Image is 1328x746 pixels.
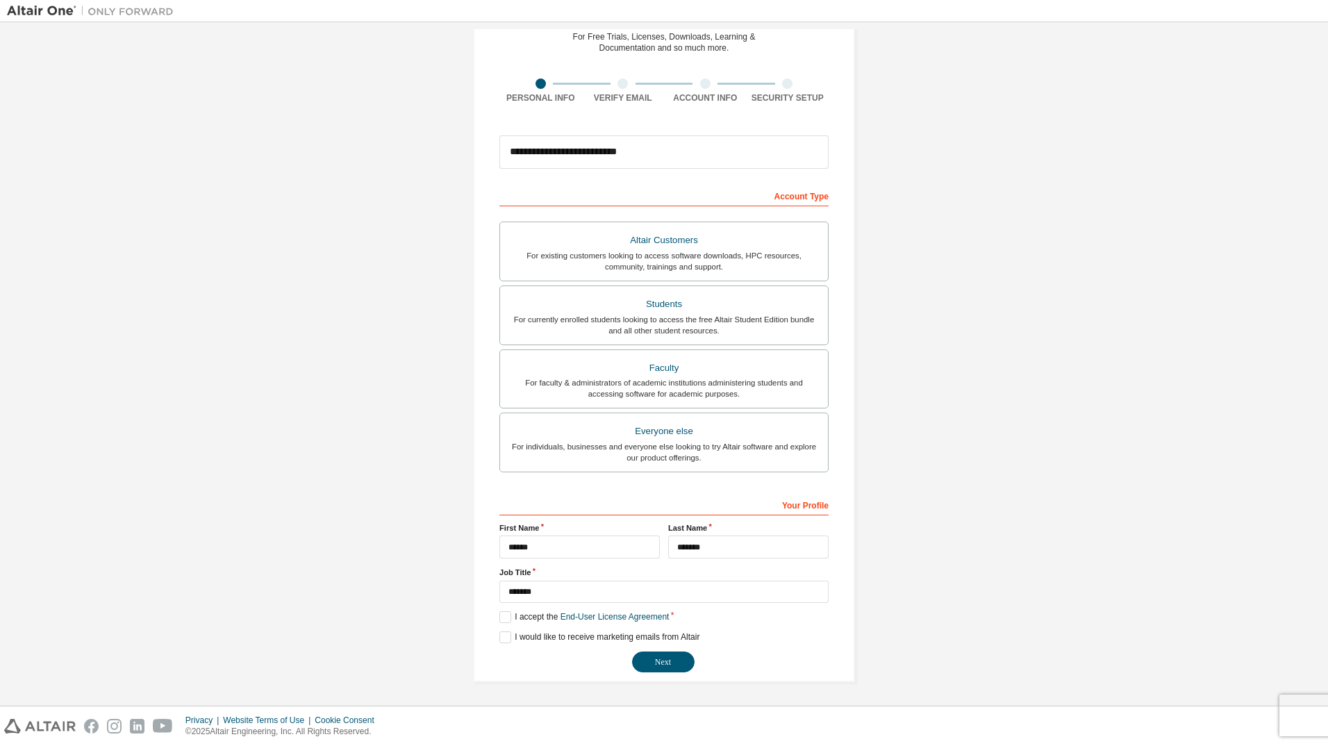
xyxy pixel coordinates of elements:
[632,652,695,672] button: Next
[84,719,99,733] img: facebook.svg
[508,295,820,314] div: Students
[508,314,820,336] div: For currently enrolled students looking to access the free Altair Student Edition bundle and all ...
[499,92,582,103] div: Personal Info
[508,377,820,399] div: For faculty & administrators of academic institutions administering students and accessing softwa...
[107,719,122,733] img: instagram.svg
[4,719,76,733] img: altair_logo.svg
[747,92,829,103] div: Security Setup
[499,493,829,515] div: Your Profile
[668,522,829,533] label: Last Name
[185,726,383,738] p: © 2025 Altair Engineering, Inc. All Rights Reserved.
[7,4,181,18] img: Altair One
[508,358,820,378] div: Faculty
[561,612,670,622] a: End-User License Agreement
[508,231,820,250] div: Altair Customers
[573,31,756,53] div: For Free Trials, Licenses, Downloads, Learning & Documentation and so much more.
[223,715,315,726] div: Website Terms of Use
[582,92,665,103] div: Verify Email
[185,715,223,726] div: Privacy
[499,184,829,206] div: Account Type
[664,92,747,103] div: Account Info
[315,715,382,726] div: Cookie Consent
[499,522,660,533] label: First Name
[508,250,820,272] div: For existing customers looking to access software downloads, HPC resources, community, trainings ...
[130,719,144,733] img: linkedin.svg
[508,441,820,463] div: For individuals, businesses and everyone else looking to try Altair software and explore our prod...
[499,611,669,623] label: I accept the
[499,567,829,578] label: Job Title
[508,422,820,441] div: Everyone else
[499,631,699,643] label: I would like to receive marketing emails from Altair
[153,719,173,733] img: youtube.svg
